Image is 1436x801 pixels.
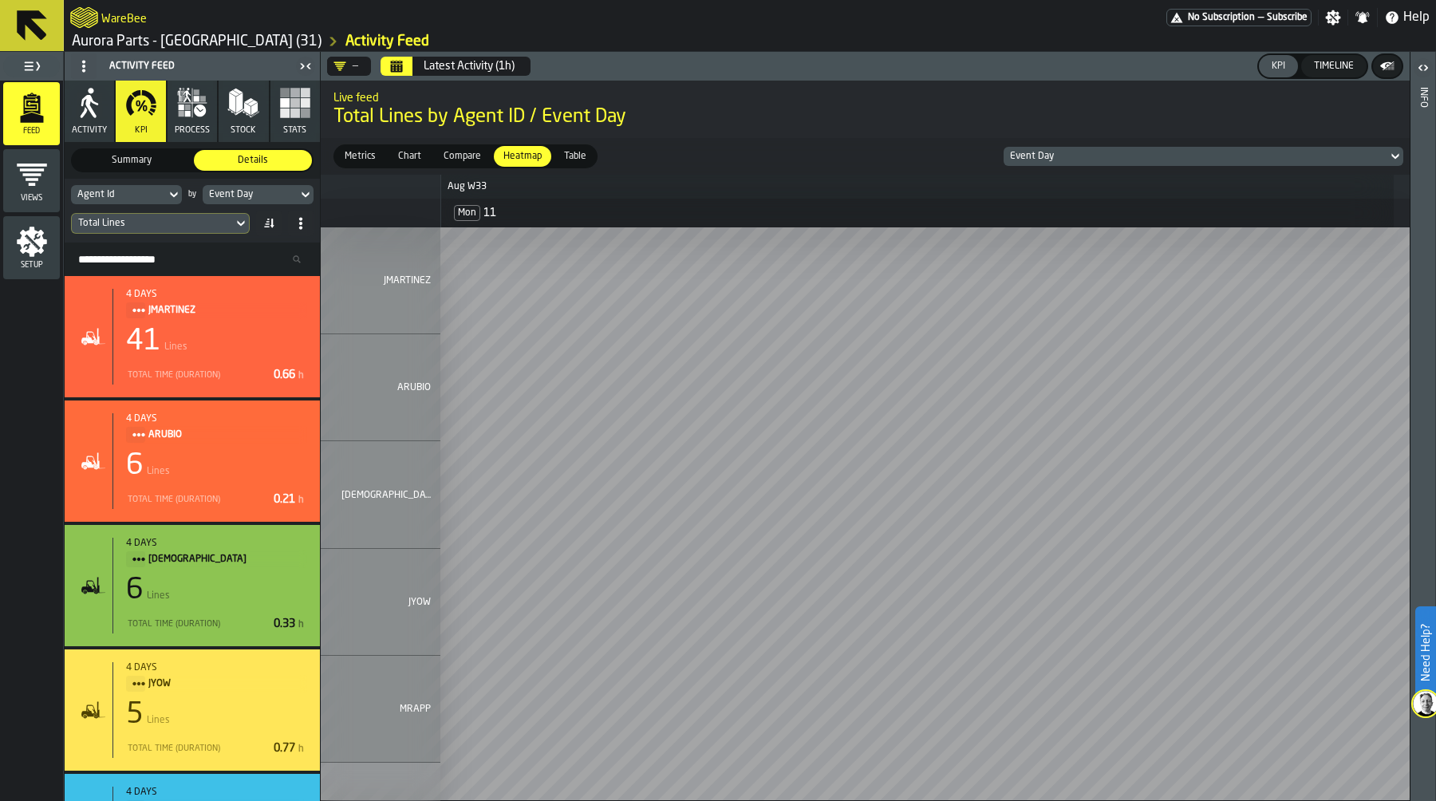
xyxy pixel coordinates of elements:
div: Total Time (Duration) [126,495,267,505]
div: Start: 11/08/2025, 22:44:22 - End: 11/08/2025, 23:42:51 [126,289,307,300]
div: thumb [73,150,191,171]
div: Title [126,289,307,319]
span: Activity [72,125,107,136]
span: Metrics [338,149,382,164]
div: StatList-item-Total Time (Duration) [126,737,307,758]
h2: Sub Title [101,10,147,26]
label: button-switch-multi-Compare [432,144,492,168]
div: ARUBIO [321,334,440,441]
div: Start: 11/08/2025, 22:43:59 - End: 11/08/2025, 23:25:48 [126,662,307,673]
button: button- [1373,55,1402,77]
span: ARUBIO [148,426,294,444]
span: h [298,744,304,754]
span: Chart [392,149,428,164]
a: link-to-/wh/i/aa2e4adb-2cd5-4688-aa4a-ec82bcf75d46/pricing/ [1166,9,1312,26]
span: Lines [147,715,170,726]
span: JMARTINEZ [148,302,294,319]
span: Mon [454,205,480,221]
div: 4 days [126,289,307,300]
button: Select date range Select date range [381,57,412,76]
span: 0.33 [274,618,307,629]
div: thumb [389,146,431,167]
div: Title [126,662,307,692]
div: stat- [65,525,320,646]
label: button-switch-multi-Heatmap [492,144,553,168]
div: DropdownMenuValue-eventDay [1004,147,1403,166]
label: button-toggle-Open [1412,55,1434,84]
span: 11 [483,207,496,219]
span: Help [1403,8,1430,27]
span: 0.66 [274,369,307,381]
div: 41 [126,326,161,357]
div: DropdownMenuValue-eventsCount [78,218,227,229]
div: ACHRISTIAN [321,441,440,548]
div: thumb [194,150,312,171]
button: Select date range [414,50,524,82]
div: Total Time (Duration) [126,370,267,381]
a: link-to-/wh/i/aa2e4adb-2cd5-4688-aa4a-ec82bcf75d46/feed/ed37b2d5-23bf-455b-b30b-f27bc94e48a6 [345,33,429,50]
div: 6 [126,574,144,606]
div: Title [126,538,307,568]
span: Total Lines by Agent ID / Event Day [333,105,1397,130]
span: 0.77 [274,743,307,754]
div: JYOW [321,549,440,656]
label: button-toggle-Notifications [1348,10,1377,26]
span: — [1258,12,1264,23]
span: Stats [283,125,306,136]
div: 4 days [126,662,307,673]
div: day: [object Object] [440,199,1394,227]
div: MRAPP [321,656,440,763]
span: JMARTINEZ [341,275,431,286]
span: Heatmap [497,149,548,164]
li: menu Feed [3,82,60,146]
button: button-KPI [1259,55,1298,77]
div: Start: 11/08/2025, 22:50:14 - End: 11/08/2025, 23:22:16 [126,538,307,549]
div: DropdownMenuValue- [333,60,358,73]
div: thumb [554,146,596,167]
div: stat- [65,400,320,522]
div: thumb [434,146,491,167]
h2: Sub Title [333,89,1397,105]
span: Compare [437,149,487,164]
div: DropdownMenuValue-agentId [71,185,182,204]
div: KPI [1265,61,1292,72]
div: custom: Aug W33 [440,175,1394,199]
span: ARUBIO [341,382,431,393]
a: logo-header [70,3,98,32]
span: [DEMOGRAPHIC_DATA] [148,550,294,568]
label: button-switch-multi-Details [192,148,314,172]
label: button-toggle-Settings [1319,10,1347,26]
span: No Subscription [1188,12,1255,23]
label: button-toggle-Close me [294,57,317,76]
span: Summary [76,153,187,168]
label: Need Help? [1417,608,1434,697]
div: 4 days [126,787,307,798]
span: Stock [231,125,256,136]
a: link-to-/wh/i/aa2e4adb-2cd5-4688-aa4a-ec82bcf75d46 [72,33,322,50]
div: 5 [126,699,144,731]
div: Total Time (Duration) [126,619,267,629]
div: thumb [494,146,551,167]
span: Details [197,153,309,168]
label: button-toggle-Help [1378,8,1436,27]
span: Views [3,194,60,203]
header: Info [1410,52,1435,801]
div: Activity Feed [68,53,294,79]
div: Info [1418,84,1429,797]
div: Total Time (Duration) [126,744,267,754]
div: DropdownMenuValue- [327,57,371,76]
span: Feed [3,127,60,136]
label: button-switch-multi-Summary [71,148,192,172]
span: MRAPP [341,704,431,715]
div: StatList-item-Total Time (Duration) [126,613,307,633]
span: Lines [147,466,170,477]
div: Start: 11/08/2025, 22:54:59 - End: 11/08/2025, 22:57:48 [126,787,307,798]
span: 0.21 [274,494,307,505]
div: StatList-item-Total Time (Duration) [126,488,307,509]
div: DropdownMenuValue-eventDay [1010,151,1381,162]
span: [DEMOGRAPHIC_DATA] [341,490,431,501]
span: Table [558,149,593,164]
div: Title [126,413,307,444]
